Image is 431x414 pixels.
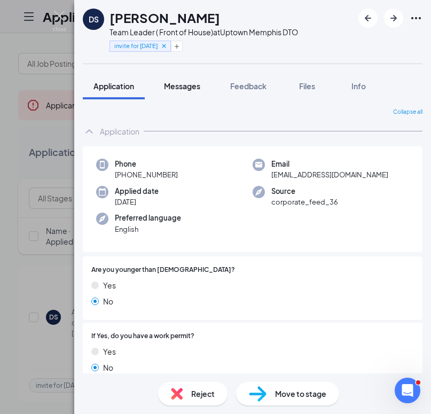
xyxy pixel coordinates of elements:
[103,362,113,373] span: No
[91,265,235,275] span: Are you younger than [DEMOGRAPHIC_DATA]?
[109,9,220,27] h1: [PERSON_NAME]
[100,126,139,137] div: Application
[91,331,194,341] span: If Yes, do you have a work permit?
[171,41,183,52] button: Plus
[115,169,178,180] span: [PHONE_NUMBER]
[395,378,420,403] iframe: Intercom live chat
[271,169,388,180] span: [EMAIL_ADDRESS][DOMAIN_NAME]
[114,41,158,50] span: invite for [DATE]
[393,108,422,116] span: Collapse all
[103,295,113,307] span: No
[191,388,215,400] span: Reject
[271,159,388,169] span: Email
[115,224,181,235] span: English
[103,346,116,357] span: Yes
[93,81,134,91] span: Application
[115,197,159,207] span: [DATE]
[384,9,403,28] button: ArrowRight
[230,81,267,91] span: Feedback
[89,14,99,25] div: DS
[115,186,159,197] span: Applied date
[299,81,315,91] span: Files
[109,27,298,37] div: Team Leader ( Front of House) at Uptown Memphis DTO
[83,125,96,138] svg: ChevronUp
[160,42,168,50] svg: Cross
[358,9,378,28] button: ArrowLeftNew
[271,186,338,197] span: Source
[103,279,116,291] span: Yes
[362,12,374,25] svg: ArrowLeftNew
[387,12,400,25] svg: ArrowRight
[271,197,338,207] span: corporate_feed_36
[351,81,366,91] span: Info
[115,213,181,223] span: Preferred language
[410,12,422,25] svg: Ellipses
[174,43,180,50] svg: Plus
[275,388,326,400] span: Move to stage
[164,81,200,91] span: Messages
[115,159,178,169] span: Phone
